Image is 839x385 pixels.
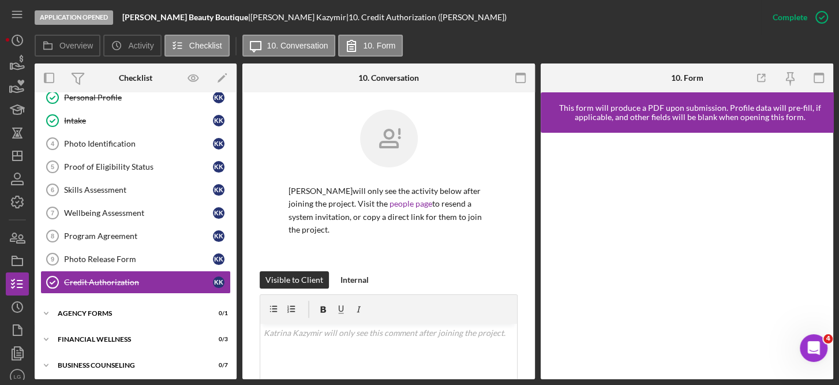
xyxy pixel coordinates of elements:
[552,144,823,368] iframe: Lenderfit form
[242,35,336,57] button: 10. Conversation
[267,41,328,50] label: 10. Conversation
[340,271,369,289] div: Internal
[64,93,213,102] div: Personal Profile
[213,253,224,265] div: K K
[213,184,224,196] div: K K
[800,334,827,362] iframe: Intercom live chat
[289,185,489,237] p: [PERSON_NAME] will only see the activity below after joining the project. Visit the to resend a s...
[51,210,54,216] tspan: 7
[51,256,54,263] tspan: 9
[40,132,231,155] a: 4Photo IdentificationKK
[189,41,222,50] label: Checklist
[250,13,349,22] div: [PERSON_NAME] Kazymir |
[40,86,231,109] a: Personal ProfileKK
[58,362,199,369] div: Business Counseling
[64,208,213,218] div: Wellbeing Assessment
[773,6,807,29] div: Complete
[128,41,153,50] label: Activity
[40,271,231,294] a: Credit AuthorizationKK
[64,116,213,125] div: Intake
[213,138,224,149] div: K K
[213,230,224,242] div: K K
[58,336,199,343] div: Financial Wellness
[207,336,228,343] div: 0 / 3
[59,41,93,50] label: Overview
[40,248,231,271] a: 9Photo Release FormKK
[213,161,224,173] div: K K
[213,92,224,103] div: K K
[122,12,248,22] b: [PERSON_NAME] Beauty Boutique
[35,10,113,25] div: Application Opened
[335,271,374,289] button: Internal
[40,201,231,225] a: 7Wellbeing AssessmentKK
[260,271,329,289] button: Visible to Client
[213,207,224,219] div: K K
[40,178,231,201] a: 6Skills AssessmentKK
[58,310,199,317] div: Agency Forms
[349,13,507,22] div: 10. Credit Authorization ([PERSON_NAME])
[119,73,152,83] div: Checklist
[213,115,224,126] div: K K
[338,35,403,57] button: 10. Form
[207,310,228,317] div: 0 / 1
[546,103,833,122] div: This form will produce a PDF upon submission. Profile data will pre-fill, if applicable, and othe...
[265,271,323,289] div: Visible to Client
[671,73,703,83] div: 10. Form
[51,233,54,240] tspan: 8
[40,225,231,248] a: 8Program AgreementKK
[213,276,224,288] div: K K
[207,362,228,369] div: 0 / 7
[823,334,833,343] span: 4
[64,231,213,241] div: Program Agreement
[40,155,231,178] a: 5Proof of Eligibility StatusKK
[64,255,213,264] div: Photo Release Form
[14,373,21,380] text: LG
[51,163,54,170] tspan: 5
[51,186,54,193] tspan: 6
[389,199,432,208] a: people page
[64,139,213,148] div: Photo Identification
[761,6,833,29] button: Complete
[363,41,395,50] label: 10. Form
[103,35,161,57] button: Activity
[51,140,55,147] tspan: 4
[358,73,419,83] div: 10. Conversation
[35,35,100,57] button: Overview
[64,162,213,171] div: Proof of Eligibility Status
[40,109,231,132] a: IntakeKK
[164,35,230,57] button: Checklist
[64,185,213,195] div: Skills Assessment
[64,278,213,287] div: Credit Authorization
[122,13,250,22] div: |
